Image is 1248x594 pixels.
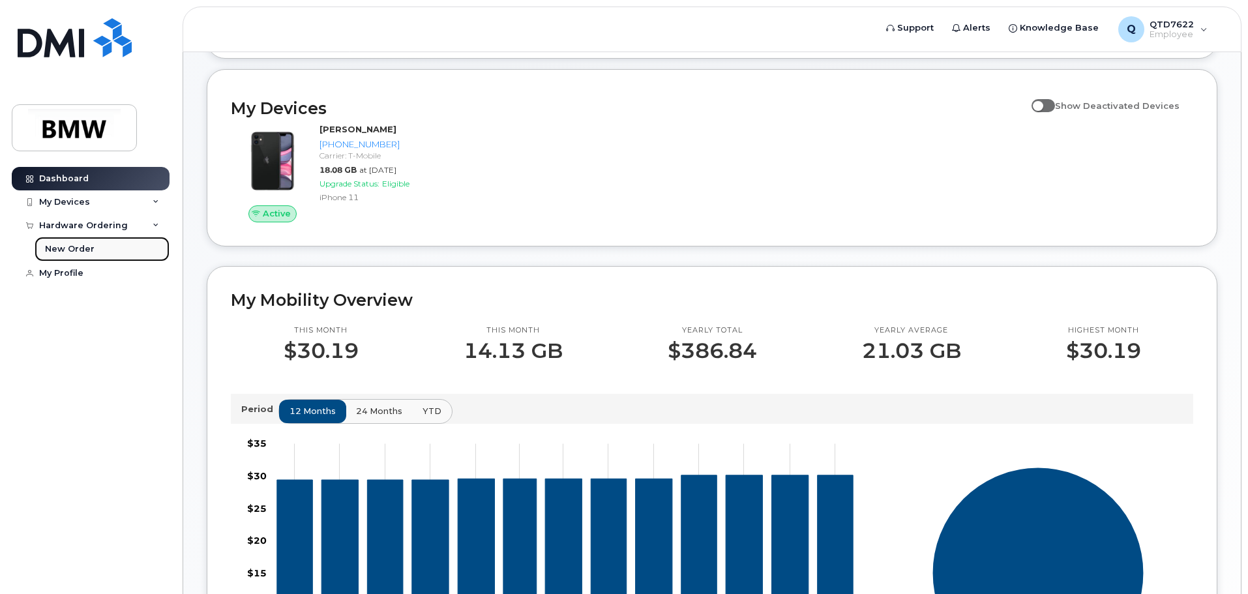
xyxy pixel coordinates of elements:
a: Alerts [943,15,1000,41]
span: at [DATE] [359,165,396,175]
span: 18.08 GB [319,165,357,175]
span: Knowledge Base [1020,22,1099,35]
div: [PHONE_NUMBER] [319,138,454,151]
p: $30.19 [284,339,359,363]
span: Eligible [382,179,409,188]
a: Support [877,15,943,41]
img: iPhone_11.jpg [241,130,304,192]
span: Q [1127,22,1136,37]
span: QTD7622 [1150,19,1194,29]
input: Show Deactivated Devices [1032,93,1042,104]
span: Alerts [963,22,990,35]
span: YTD [423,405,441,417]
h2: My Devices [231,98,1025,118]
p: Highest month [1066,325,1141,336]
tspan: $15 [247,567,267,579]
div: Carrier: T-Mobile [319,150,454,161]
span: Upgrade Status: [319,179,379,188]
span: Active [263,207,291,220]
span: Show Deactivated Devices [1055,100,1180,111]
p: This month [284,325,359,336]
div: QTD7622 [1109,16,1217,42]
span: 24 months [356,405,402,417]
tspan: $35 [247,438,267,449]
h2: My Mobility Overview [231,290,1193,310]
span: Support [897,22,934,35]
p: $30.19 [1066,339,1141,363]
strong: [PERSON_NAME] [319,124,396,134]
p: $386.84 [668,339,757,363]
p: This month [464,325,563,336]
tspan: $30 [247,469,267,481]
span: Employee [1150,29,1194,40]
tspan: $20 [247,535,267,546]
div: iPhone 11 [319,192,454,203]
p: 21.03 GB [862,339,961,363]
p: Period [241,403,278,415]
a: Knowledge Base [1000,15,1108,41]
p: 14.13 GB [464,339,563,363]
iframe: Messenger Launcher [1191,537,1238,584]
p: Yearly average [862,325,961,336]
a: Active[PERSON_NAME][PHONE_NUMBER]Carrier: T-Mobile18.08 GBat [DATE]Upgrade Status:EligibleiPhone 11 [231,123,460,222]
tspan: $25 [247,502,267,514]
p: Yearly total [668,325,757,336]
